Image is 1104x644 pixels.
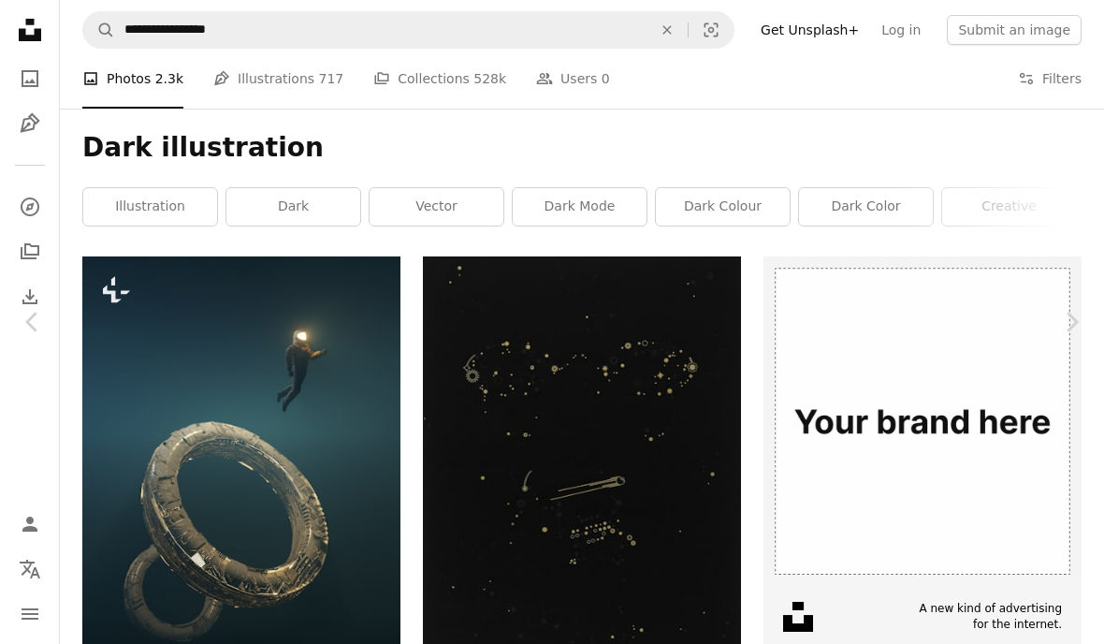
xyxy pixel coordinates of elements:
a: dark color [799,188,933,226]
a: illustration [83,188,217,226]
button: Filters [1018,49,1082,109]
button: Submit an image [947,15,1082,45]
button: Search Unsplash [83,12,115,48]
a: Get Unsplash+ [749,15,870,45]
a: Next [1039,232,1104,412]
img: file-1631678316303-ed18b8b5cb9cimage [783,602,813,632]
button: Language [11,550,49,588]
button: Clear [646,12,688,48]
a: dark mode [513,188,646,226]
a: vector [370,188,503,226]
a: Stars and shapes are arranged on a dark background. [423,471,741,488]
a: Explore [11,188,49,226]
span: 0 [602,68,610,89]
a: dark [226,188,360,226]
a: Log in / Sign up [11,505,49,543]
img: file-1635990775102-c9800842e1cdimage [763,256,1082,575]
a: Illustrations [11,105,49,142]
a: Users 0 [536,49,610,109]
a: Log in [870,15,932,45]
a: Photos [11,60,49,97]
form: Find visuals sitewide [82,11,734,49]
button: Menu [11,595,49,633]
button: Visual search [689,12,734,48]
a: dark colour [656,188,790,226]
span: 528k [473,68,506,89]
span: A new kind of advertising for the internet. [919,601,1062,633]
a: Astronaut on a spaceship . Science fiction and futuristic concept . This is a 3d render illustrat... [82,472,400,489]
h1: Dark illustration [82,131,1082,165]
a: Collections 528k [373,49,506,109]
a: Illustrations 717 [213,49,343,109]
a: creative [942,188,1076,226]
span: 717 [319,68,344,89]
